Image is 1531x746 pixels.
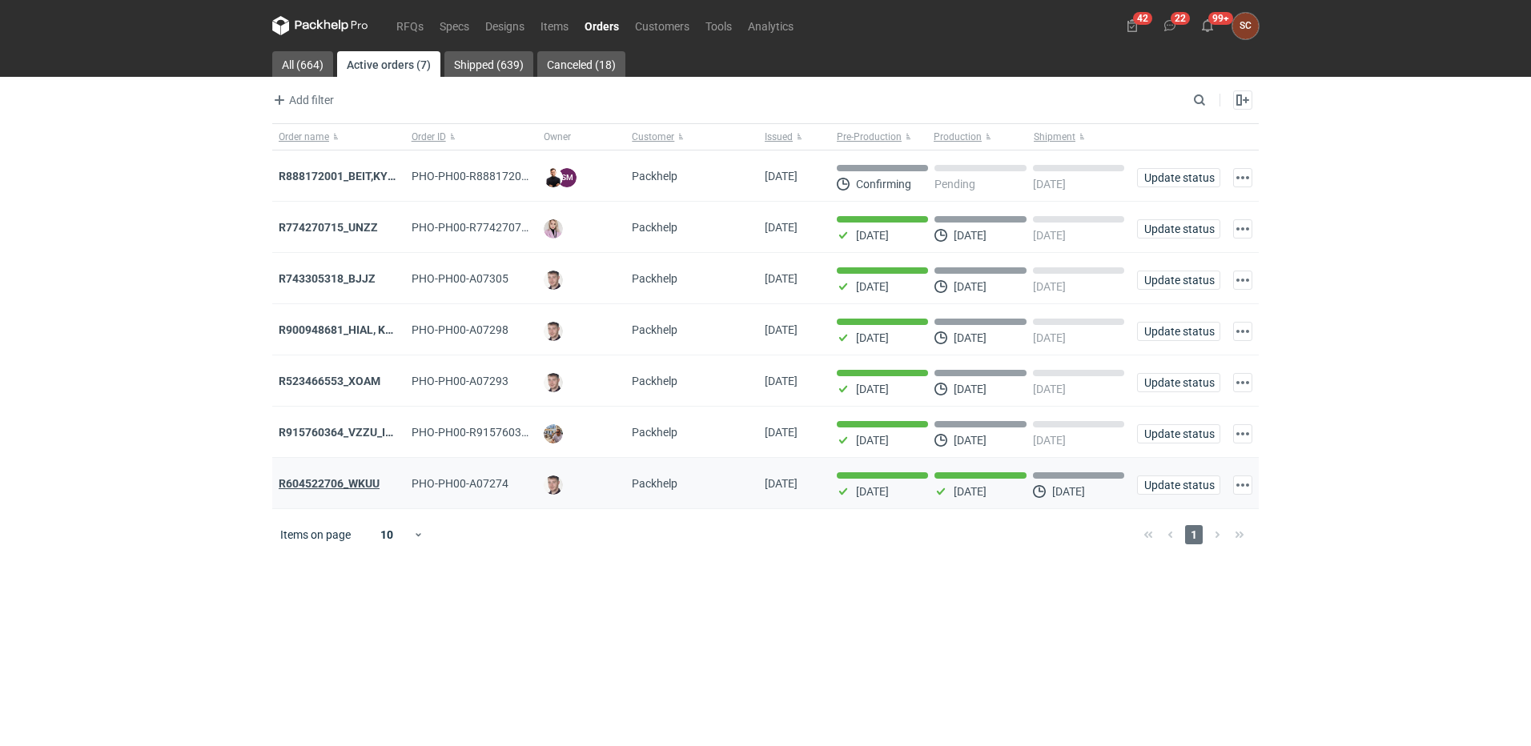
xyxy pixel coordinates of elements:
[837,130,902,143] span: Pre-Production
[412,375,508,387] span: PHO-PH00-A07293
[279,272,376,285] strong: R743305318_BJJZ
[279,221,378,234] strong: R774270715_UNZZ
[1137,322,1220,341] button: Update status
[1233,322,1252,341] button: Actions
[388,16,432,35] a: RFQs
[765,170,798,182] span: 13/10/2025
[1144,275,1213,286] span: Update status
[1119,13,1145,38] button: 42
[544,475,563,495] img: Maciej Sikora
[544,322,563,341] img: Maciej Sikora
[632,130,674,143] span: Customer
[412,426,595,439] span: PHO-PH00-R915760364_VZZU_IOFY
[627,16,697,35] a: Customers
[1033,331,1066,344] p: [DATE]
[765,375,798,387] span: 26/09/2025
[279,130,329,143] span: Order name
[444,51,533,77] a: Shipped (639)
[1137,271,1220,290] button: Update status
[412,272,508,285] span: PHO-PH00-A07305
[1034,130,1075,143] span: Shipment
[1232,13,1259,39] button: SC
[532,16,577,35] a: Items
[765,130,793,143] span: Issued
[1195,13,1220,38] button: 99+
[279,375,380,387] a: R523466553_XOAM
[758,124,830,150] button: Issued
[337,51,440,77] a: Active orders (7)
[954,434,987,447] p: [DATE]
[954,331,987,344] p: [DATE]
[279,477,380,490] a: R604522706_WKUU
[1144,377,1213,388] span: Update status
[632,477,677,490] span: Packhelp
[412,130,446,143] span: Order ID
[1137,373,1220,392] button: Update status
[1233,219,1252,239] button: Actions
[954,383,987,395] p: [DATE]
[697,16,740,35] a: Tools
[856,434,889,447] p: [DATE]
[1033,229,1066,242] p: [DATE]
[1033,178,1066,191] p: [DATE]
[272,16,368,35] svg: Packhelp Pro
[1233,373,1252,392] button: Actions
[765,477,798,490] span: 24/09/2025
[544,130,571,143] span: Owner
[632,221,677,234] span: Packhelp
[632,426,677,439] span: Packhelp
[954,280,987,293] p: [DATE]
[412,170,593,182] span: PHO-PH00-R888172001_BEIT,KYHC
[544,219,563,239] img: Klaudia Wiśniewska
[432,16,477,35] a: Specs
[1052,485,1085,498] p: [DATE]
[856,383,889,395] p: [DATE]
[934,178,975,191] p: Pending
[557,168,577,187] figcaption: SM
[1137,424,1220,443] button: Update status
[270,90,334,110] span: Add filter
[765,323,798,336] span: 29/09/2025
[544,373,563,392] img: Maciej Sikora
[856,331,889,344] p: [DATE]
[632,323,677,336] span: Packhelp
[1144,326,1213,337] span: Update status
[544,271,563,290] img: Maciej Sikora
[279,323,405,336] strong: R900948681_HIAL, KMPI
[1031,124,1131,150] button: Shipment
[765,221,798,234] span: 07/10/2025
[279,170,403,182] a: R888172001_BEIT,KYHC
[1233,168,1252,187] button: Actions
[1233,424,1252,443] button: Actions
[272,124,405,150] button: Order name
[544,424,563,443] img: Michał Palasek
[1144,172,1213,183] span: Update status
[856,178,911,191] p: Confirming
[954,229,987,242] p: [DATE]
[1137,475,1220,495] button: Update status
[1033,383,1066,395] p: [DATE]
[537,51,625,77] a: Canceled (18)
[280,527,351,543] span: Items on page
[856,485,889,498] p: [DATE]
[405,124,538,150] button: Order ID
[1137,168,1220,187] button: Update status
[412,323,508,336] span: PHO-PH00-A07298
[1144,428,1213,439] span: Update status
[279,426,407,439] a: R915760364_VZZU_IOFY
[544,168,563,187] img: Tomasz Kubiak
[1190,90,1241,110] input: Search
[934,130,982,143] span: Production
[856,229,889,242] p: [DATE]
[361,523,413,546] div: 10
[765,426,798,439] span: 25/09/2025
[632,170,677,182] span: Packhelp
[1144,223,1213,235] span: Update status
[269,90,335,110] button: Add filter
[1157,13,1183,38] button: 22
